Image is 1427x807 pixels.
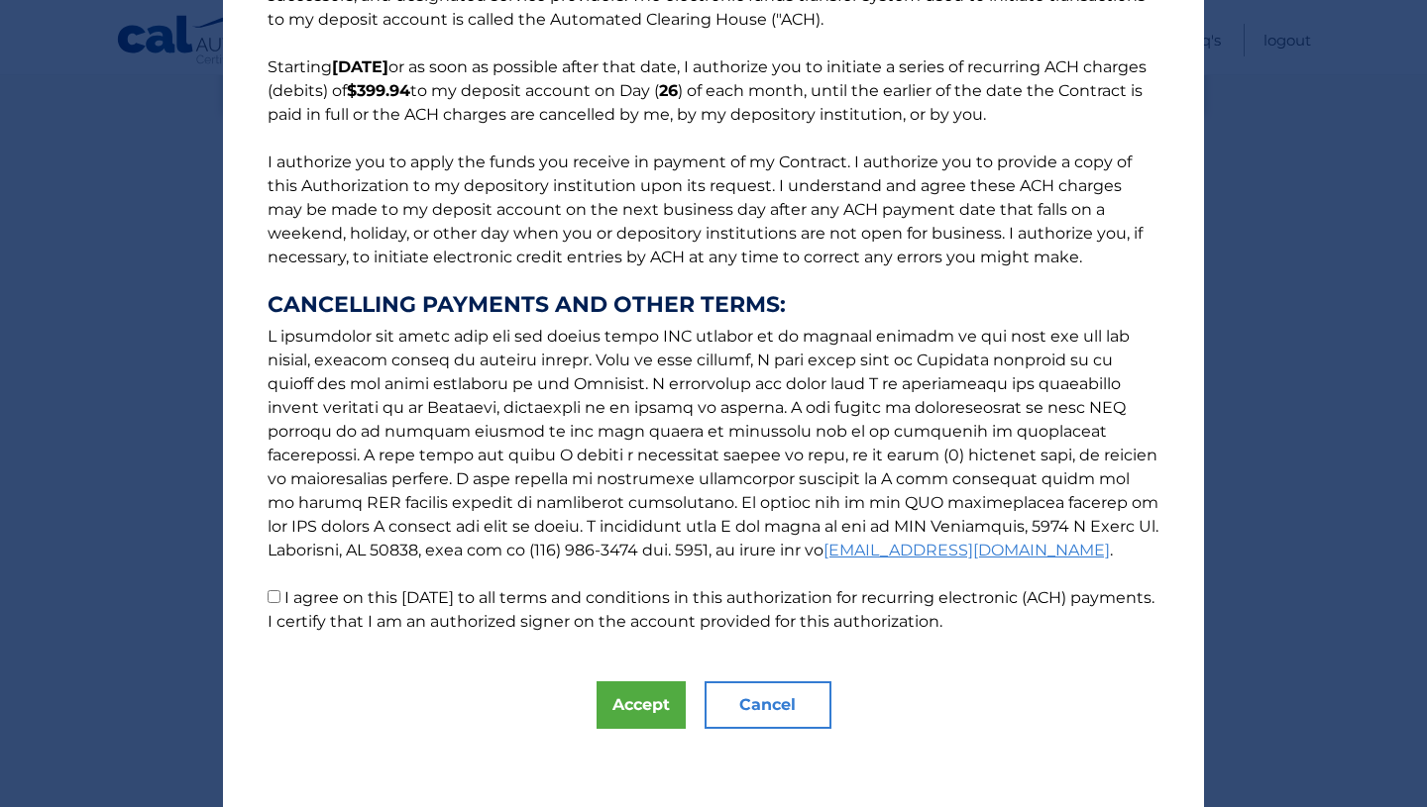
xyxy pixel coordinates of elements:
strong: CANCELLING PAYMENTS AND OTHER TERMS: [268,293,1159,317]
b: 26 [659,81,678,100]
button: Cancel [705,681,831,729]
label: I agree on this [DATE] to all terms and conditions in this authorization for recurring electronic... [268,588,1154,631]
b: $399.94 [347,81,410,100]
a: [EMAIL_ADDRESS][DOMAIN_NAME] [823,541,1110,559]
b: [DATE] [332,57,388,76]
button: Accept [597,681,686,729]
